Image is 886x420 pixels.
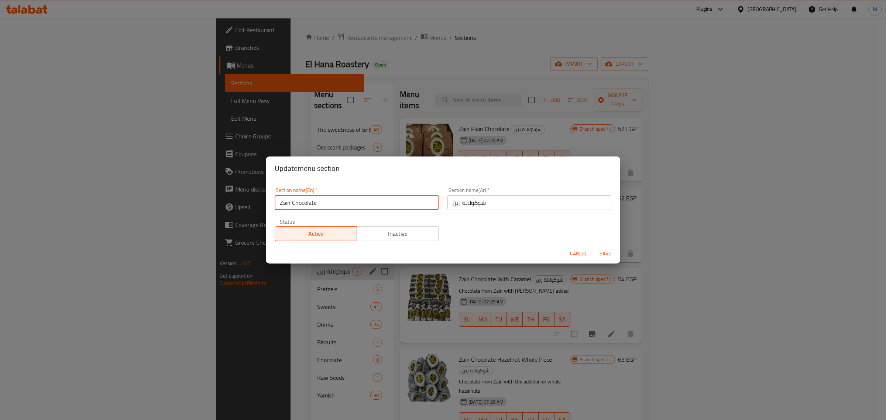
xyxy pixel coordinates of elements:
button: Save [594,247,617,261]
input: Please enter section name(ar) [447,195,611,210]
button: Cancel [567,247,591,261]
span: Save [597,249,614,258]
span: Active [278,228,354,239]
span: Inactive [360,228,436,239]
button: Active [275,226,357,241]
input: Please enter section name(en) [275,195,439,210]
h2: Update menu section [275,162,611,174]
span: Cancel [570,249,588,258]
button: Inactive [357,226,439,241]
